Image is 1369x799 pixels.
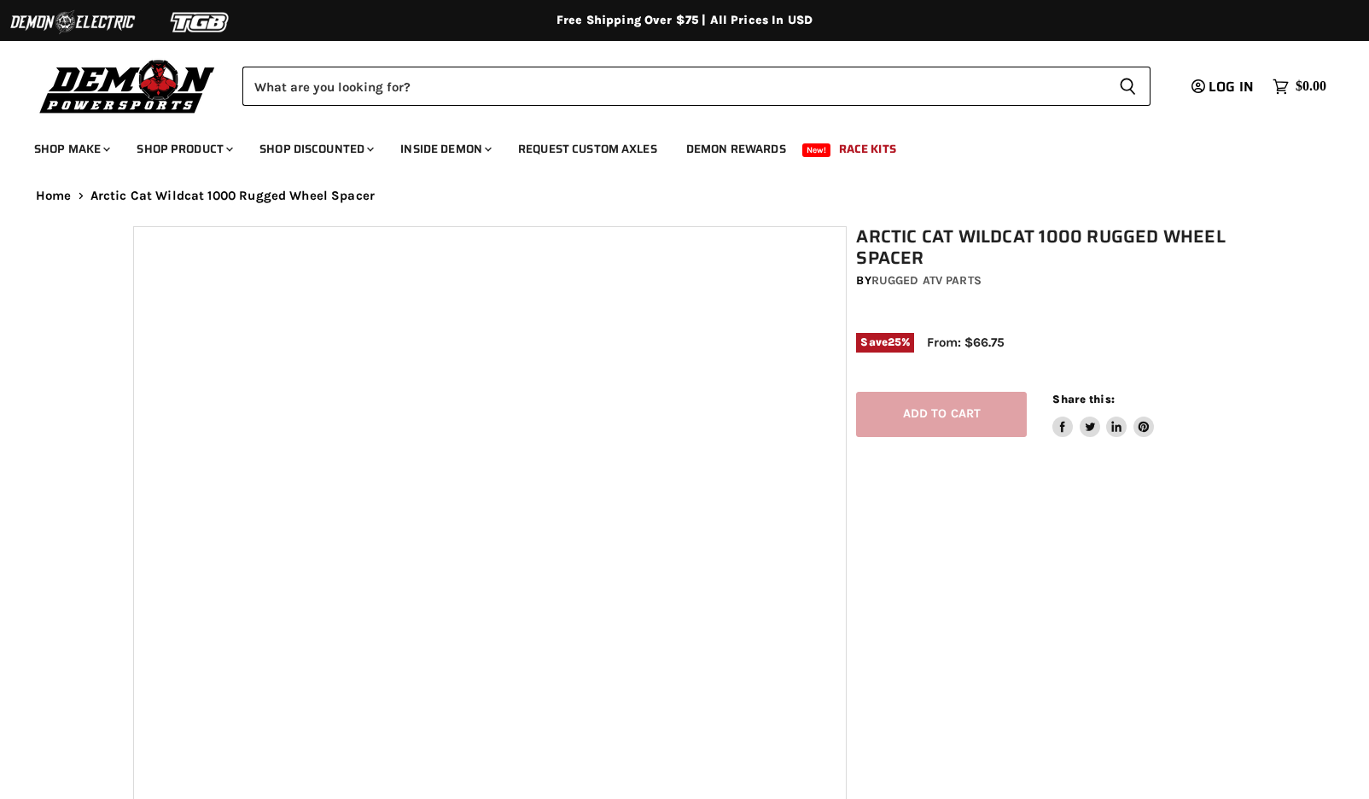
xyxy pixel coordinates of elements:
input: Search [242,67,1105,106]
a: Race Kits [826,131,909,166]
aside: Share this: [1052,392,1154,437]
span: Save % [856,333,914,352]
a: Inside Demon [387,131,502,166]
span: Arctic Cat Wildcat 1000 Rugged Wheel Spacer [90,189,375,203]
img: Demon Powersports [34,55,221,116]
a: Log in [1184,79,1264,95]
a: Demon Rewards [673,131,799,166]
a: Shop Discounted [247,131,384,166]
a: Shop Product [124,131,243,166]
a: $0.00 [1264,74,1335,99]
h1: Arctic Cat Wildcat 1000 Rugged Wheel Spacer [856,226,1245,269]
form: Product [242,67,1151,106]
a: Request Custom Axles [505,131,670,166]
ul: Main menu [21,125,1322,166]
img: Demon Electric Logo 2 [9,6,137,38]
a: Shop Make [21,131,120,166]
a: Rugged ATV Parts [871,273,982,288]
span: New! [802,143,831,157]
img: TGB Logo 2 [137,6,265,38]
span: From: $66.75 [927,335,1005,350]
div: Free Shipping Over $75 | All Prices In USD [2,13,1367,28]
span: 25 [888,335,901,348]
span: Log in [1209,76,1254,97]
nav: Breadcrumbs [2,189,1367,203]
span: $0.00 [1296,79,1326,95]
div: by [856,271,1245,290]
a: Home [36,189,72,203]
span: Share this: [1052,393,1114,405]
button: Search [1105,67,1151,106]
